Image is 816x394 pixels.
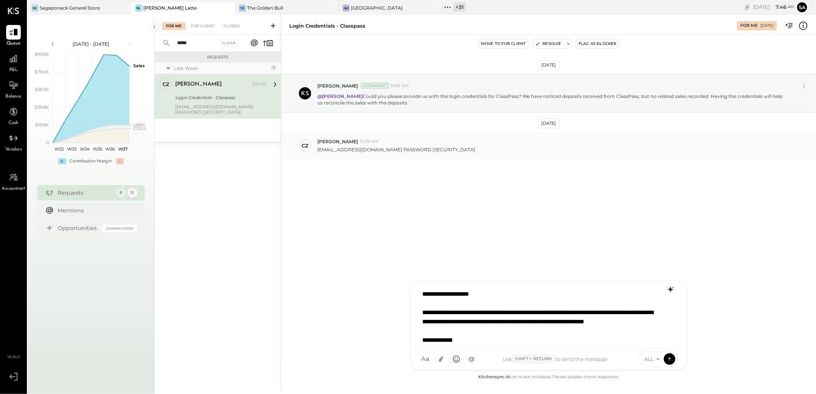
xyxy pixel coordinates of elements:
div: Accountant [361,83,388,88]
div: - [116,158,124,164]
div: 1 [271,65,277,71]
div: Mentions [58,207,133,214]
a: Queue [0,25,27,47]
text: $39.8K [35,104,49,110]
div: CZ [302,142,308,149]
text: COGS [133,126,146,131]
div: [DATE] [538,60,560,70]
span: Balance [5,93,22,100]
span: [PERSON_NAME] [317,138,358,145]
button: Aa [419,352,433,366]
span: [PERSON_NAME] [317,83,358,89]
a: Balance [0,78,27,100]
span: P&L [9,67,18,74]
span: 10:39 AM [360,139,378,145]
text: 0 [46,140,49,145]
div: [GEOGRAPHIC_DATA] [351,5,403,11]
div: Sagaponack General Store [40,5,100,11]
div: [PERSON_NAME] [175,81,222,88]
div: [DATE] [753,3,794,11]
div: For Client [187,22,218,30]
text: $99.5K [35,51,49,57]
span: a [426,355,430,363]
div: Login Credentials - Classpass [289,22,365,30]
div: [PERSON_NAME] Latte [143,5,197,11]
div: + 31 [453,2,466,12]
div: TG [239,5,246,12]
text: W33 [67,146,76,152]
div: 9 [116,188,126,197]
button: Resolve [532,39,564,48]
a: Accountant [0,170,27,192]
span: Cash [8,120,18,127]
text: Labor [133,122,145,127]
text: W34 [80,146,90,152]
div: Last Week [174,65,269,71]
span: Accountant [2,185,25,192]
div: Contribution Margin [70,158,112,164]
div: 51 [128,188,137,197]
text: $19.9K [35,122,49,127]
text: W36 [105,146,115,152]
p: [EMAIL_ADDRESS][DOMAIN_NAME] PASSWORD [SECURITY_DATA] [317,146,475,153]
div: Use to send the message [479,354,632,364]
text: $59.7K [35,87,49,92]
text: $79.6K [35,69,49,74]
button: @ [465,352,479,366]
span: 10:59 AM [390,83,409,89]
strong: @[PERSON_NAME] [317,93,363,99]
div: The Golden Bull [247,5,283,11]
button: Move to for client [478,39,529,48]
div: For Me [162,22,186,30]
text: W35 [93,146,102,152]
div: [DATE] [538,119,560,128]
a: Cash [0,104,27,127]
div: [DATE] [760,23,773,28]
div: copy link [743,3,751,11]
div: BL [135,5,142,12]
div: + [58,158,66,164]
button: Flag as Blocker [576,39,620,48]
div: AH [343,5,350,12]
div: Requests [158,55,277,60]
span: ALL [644,356,654,363]
div: Closed [220,22,244,30]
div: Clear [221,40,239,47]
text: W32 [54,146,63,152]
span: @ [468,355,475,363]
span: Queue [7,40,21,47]
div: Coming Soon [103,225,137,232]
a: P&L [0,51,27,74]
span: Shift + Return [512,354,556,364]
div: [EMAIL_ADDRESS][DOMAIN_NAME] PASSWORD [SECURITY_DATA] [175,104,267,115]
div: Requests [58,189,113,197]
div: [DATE] [252,81,267,88]
button: Sa [796,1,808,13]
div: Opportunities [58,224,99,232]
a: Vendors [0,131,27,153]
div: For Me [740,23,758,29]
div: [DATE] - [DATE] [58,41,124,47]
div: SG [32,5,38,12]
text: Sales [133,63,145,68]
div: CZ [163,81,169,88]
span: Vendors [5,146,22,153]
p: Could you please provide us with the login credentials for ClassPass? We have noticed deposits re... [317,93,785,106]
div: Login Credentials - Classpass [175,94,265,101]
text: W37 [118,146,128,152]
